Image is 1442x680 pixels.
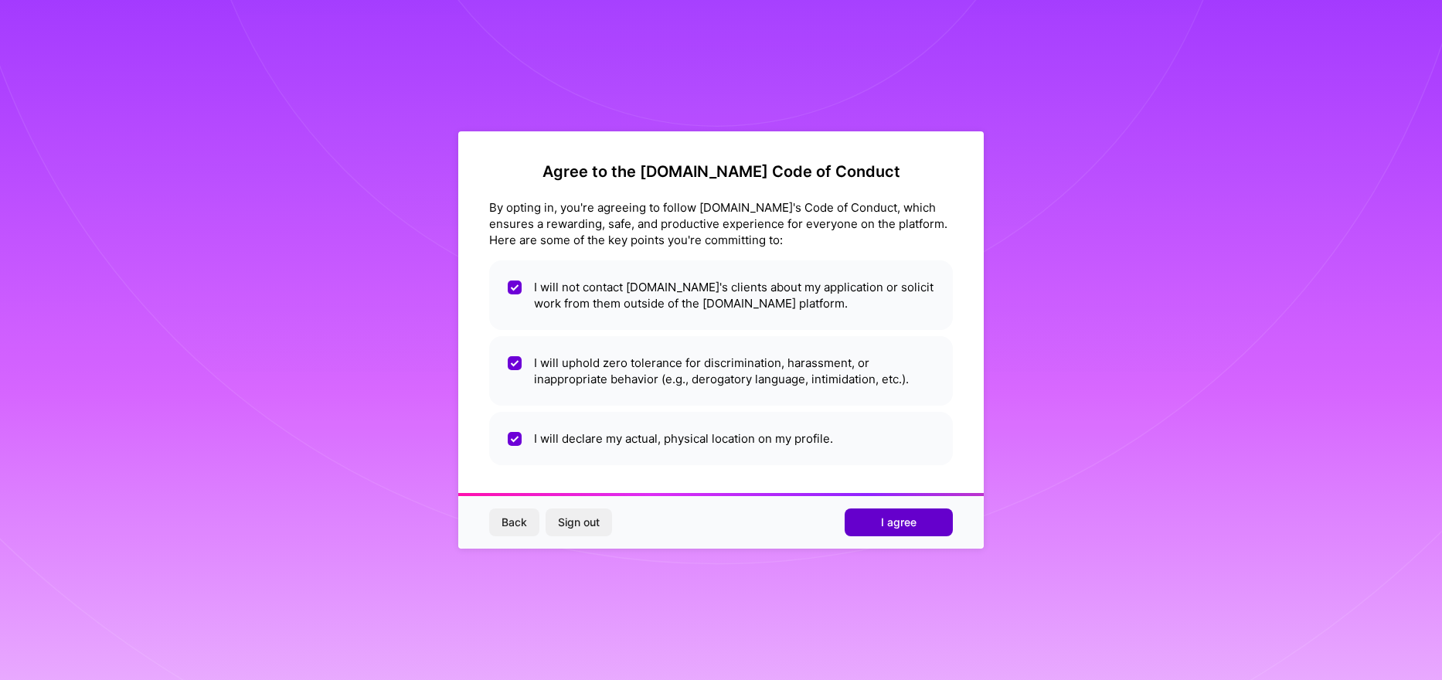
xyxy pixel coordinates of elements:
button: Back [489,508,539,536]
li: I will declare my actual, physical location on my profile. [489,412,953,465]
h2: Agree to the [DOMAIN_NAME] Code of Conduct [489,162,953,181]
div: By opting in, you're agreeing to follow [DOMAIN_NAME]'s Code of Conduct, which ensures a rewardin... [489,199,953,248]
li: I will uphold zero tolerance for discrimination, harassment, or inappropriate behavior (e.g., der... [489,336,953,406]
span: Back [502,515,527,530]
button: I agree [845,508,953,536]
span: Sign out [558,515,600,530]
li: I will not contact [DOMAIN_NAME]'s clients about my application or solicit work from them outside... [489,260,953,330]
span: I agree [881,515,917,530]
button: Sign out [546,508,612,536]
